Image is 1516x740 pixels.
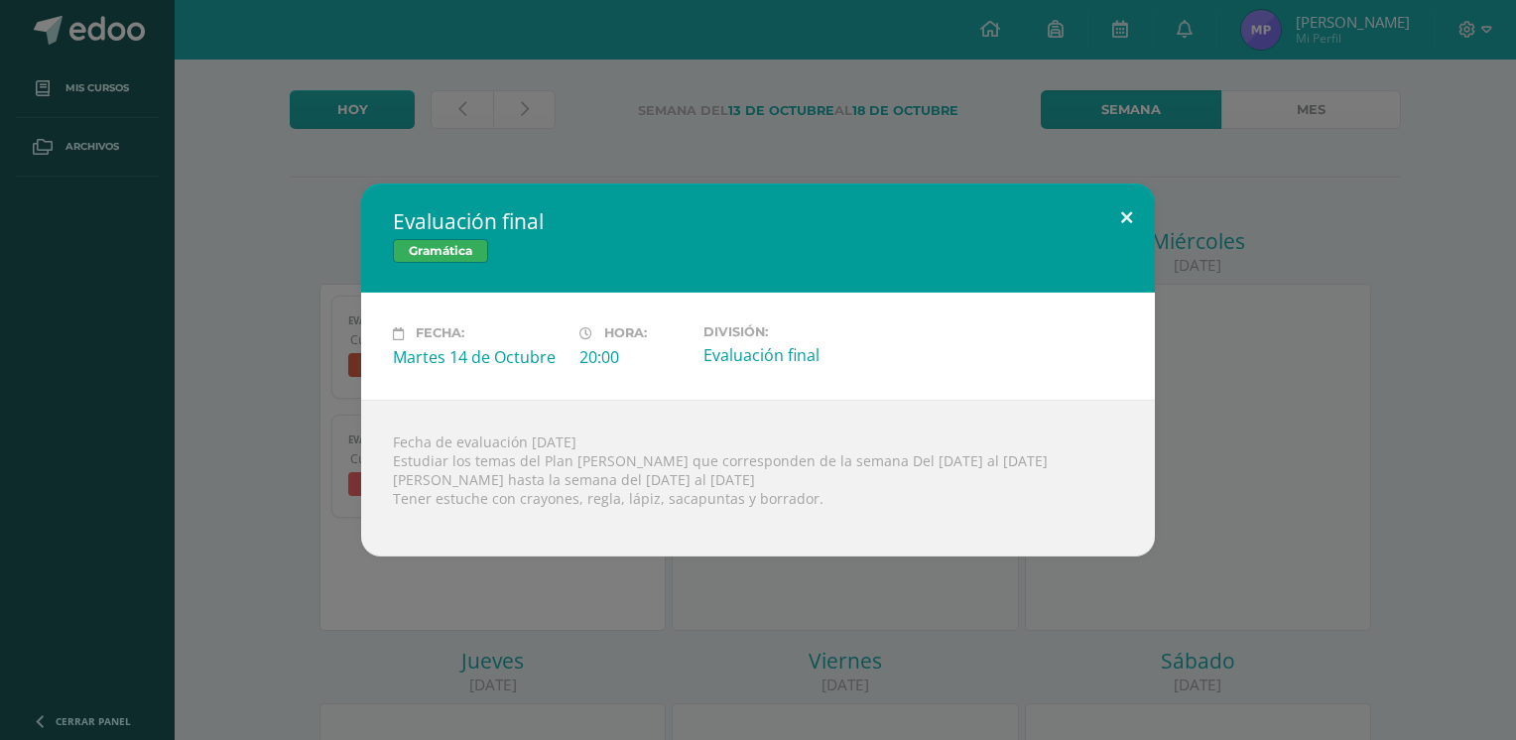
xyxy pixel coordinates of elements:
h2: Evaluación final [393,207,1123,235]
div: Evaluación final [703,344,874,366]
label: División: [703,324,874,339]
button: Close (Esc) [1098,184,1155,251]
span: Gramática [393,239,488,263]
div: 20:00 [579,346,688,368]
div: Martes 14 de Octubre [393,346,564,368]
div: Fecha de evaluación [DATE] Estudiar los temas del Plan [PERSON_NAME] que corresponden de la seman... [361,400,1155,556]
span: Hora: [604,326,647,341]
span: Fecha: [416,326,464,341]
